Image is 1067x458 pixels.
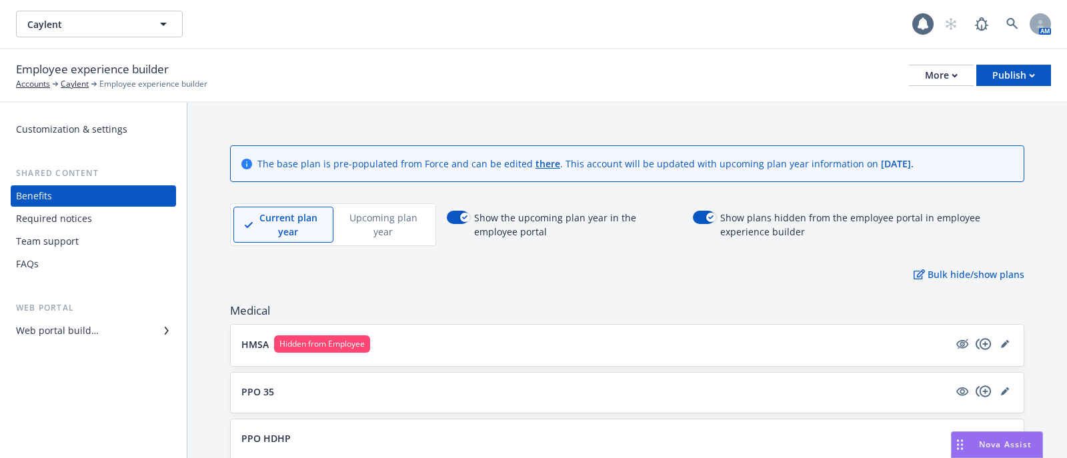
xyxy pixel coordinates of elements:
[11,231,176,252] a: Team support
[954,383,970,399] a: visible
[241,385,274,399] p: PPO 35
[16,320,99,341] div: Web portal builder
[976,430,992,446] a: copyPlus
[241,337,269,351] p: HMSA
[474,211,682,239] span: Show the upcoming plan year in the employee portal
[976,336,992,352] a: copyPlus
[257,157,536,170] span: The base plan is pre-populated from Force and can be edited
[16,208,92,229] div: Required notices
[536,157,560,170] a: there
[345,211,421,239] p: Upcoming plan year
[968,11,995,37] a: Report a Bug
[11,167,176,180] div: Shared content
[979,439,1032,450] span: Nova Assist
[241,431,949,445] button: PPO HDHP
[16,11,183,37] button: Caylent
[560,157,881,170] span: . This account will be updated with upcoming plan year information on
[952,432,968,457] div: Drag to move
[997,383,1013,399] a: editPencil
[279,338,365,350] span: Hidden from Employee
[11,253,176,275] a: FAQs
[16,231,79,252] div: Team support
[997,336,1013,352] a: editPencil
[16,253,39,275] div: FAQs
[11,208,176,229] a: Required notices
[976,65,1051,86] button: Publish
[11,301,176,315] div: Web portal
[241,385,949,399] button: PPO 35
[954,336,970,352] a: hidden
[999,11,1026,37] a: Search
[16,61,169,78] span: Employee experience builder
[16,78,50,90] a: Accounts
[925,65,958,85] div: More
[11,320,176,341] a: Web portal builder
[241,431,291,445] p: PPO HDHP
[909,65,974,86] button: More
[254,211,322,239] p: Current plan year
[16,119,127,140] div: Customization & settings
[230,303,1024,319] span: Medical
[99,78,207,90] span: Employee experience builder
[914,267,1024,281] p: Bulk hide/show plans
[992,65,1035,85] div: Publish
[881,157,914,170] span: [DATE] .
[11,185,176,207] a: Benefits
[997,430,1013,446] a: editPencil
[241,335,949,353] button: HMSAHidden from Employee
[720,211,1024,239] span: Show plans hidden from the employee portal in employee experience builder
[16,185,52,207] div: Benefits
[938,11,964,37] a: Start snowing
[27,17,143,31] span: Caylent
[976,383,992,399] a: copyPlus
[954,430,970,446] a: visible
[11,119,176,140] a: Customization & settings
[951,431,1043,458] button: Nova Assist
[61,78,89,90] a: Caylent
